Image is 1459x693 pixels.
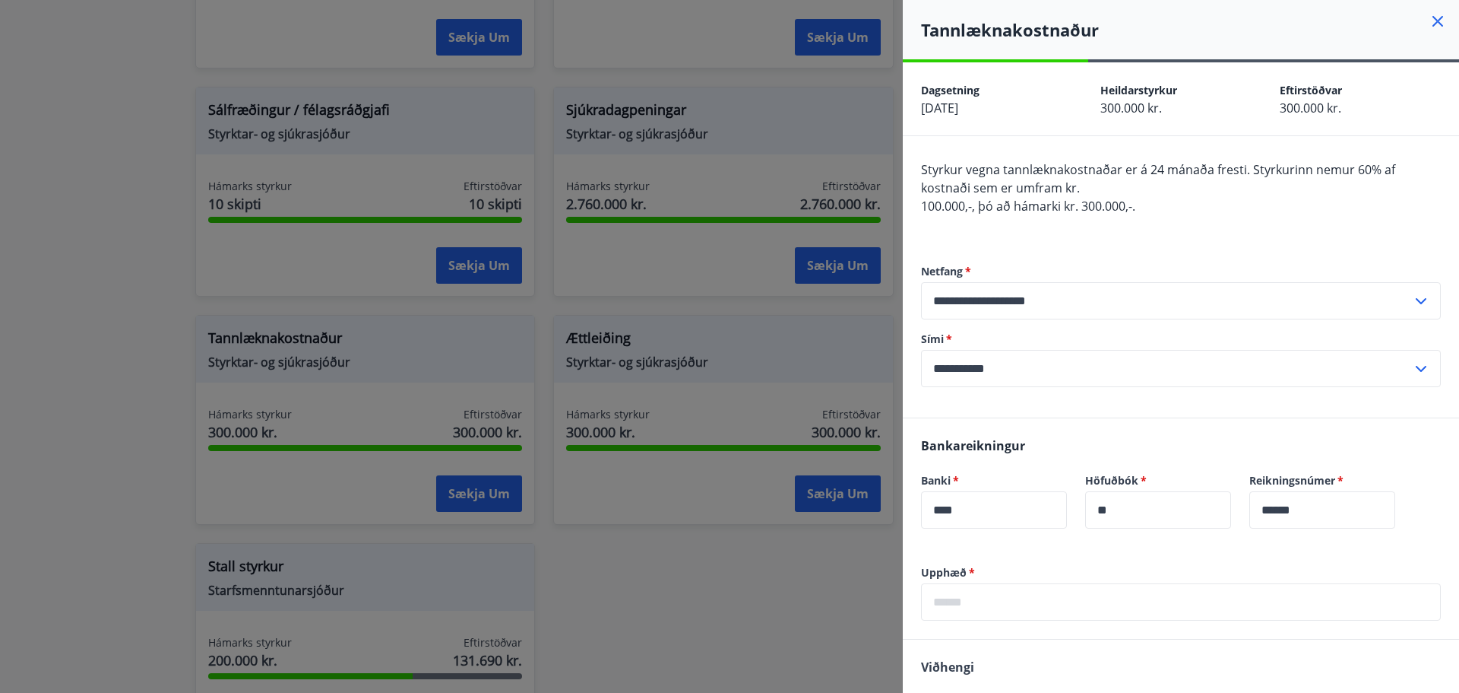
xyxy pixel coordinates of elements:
[921,83,980,97] span: Dagsetning
[921,100,958,116] span: [DATE]
[921,437,1025,454] span: Bankareikningur
[921,473,1067,488] label: Banki
[921,583,1441,621] div: Upphæð
[921,659,974,676] span: Viðhengi
[921,332,1441,347] label: Sími
[921,161,1395,196] span: Styrkur vegna tannlæknakostnaðar er á 24 mánaða fresti. Styrkurinn nemur 60% af kostnaði sem er u...
[1280,83,1342,97] span: Eftirstöðvar
[1100,100,1162,116] span: 300.000 kr.
[921,18,1459,41] h4: Tannlæknakostnaður
[921,565,1441,580] label: Upphæð
[921,198,1135,215] span: 100.000,-, þó að hámarki kr. 300.000,-.
[1085,473,1231,488] label: Höfuðbók
[1100,83,1177,97] span: Heildarstyrkur
[1249,473,1395,488] label: Reikningsnúmer
[921,264,1441,279] label: Netfang
[1280,100,1341,116] span: 300.000 kr.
